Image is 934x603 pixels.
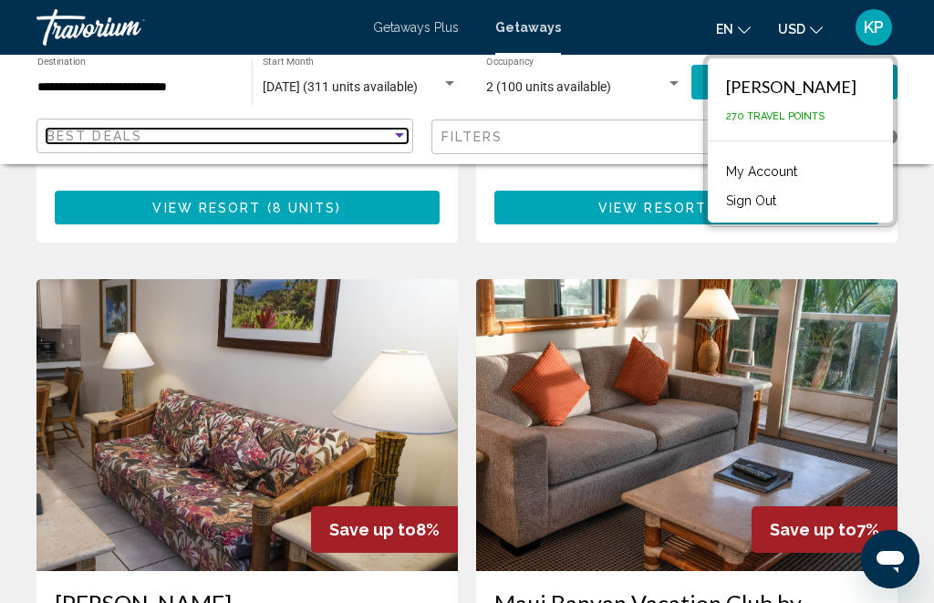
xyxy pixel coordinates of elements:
[47,129,142,143] span: Best Deals
[36,279,458,571] img: 2620I01X.jpg
[486,79,611,94] span: 2 (100 units available)
[861,530,919,588] iframe: Button to launch messaging window
[476,279,898,571] img: C615I01X.jpg
[494,191,879,224] button: View Resort(1 unit)
[850,8,898,47] button: User Menu
[770,520,856,539] span: Save up to
[778,16,823,42] button: Change currency
[752,506,898,553] div: 7%
[311,506,458,553] div: 8%
[598,201,707,215] span: View Resort
[373,20,459,35] a: Getaways Plus
[55,191,440,224] button: View Resort(8 units)
[495,20,561,35] a: Getaways
[716,22,733,36] span: en
[778,22,805,36] span: USD
[726,77,856,97] div: [PERSON_NAME]
[36,9,355,46] a: Travorium
[263,79,418,94] span: [DATE] (311 units available)
[431,119,808,156] button: Filter
[717,189,785,213] button: Sign Out
[691,65,898,99] button: Search
[864,18,884,36] span: KP
[329,520,416,539] span: Save up to
[441,130,503,144] span: Filters
[717,160,806,183] a: My Account
[726,110,825,122] span: 270 Travel Points
[262,201,342,215] span: ( )
[716,16,751,42] button: Change language
[47,129,408,144] mat-select: Sort by
[152,201,261,215] span: View Resort
[273,201,337,215] span: 8 units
